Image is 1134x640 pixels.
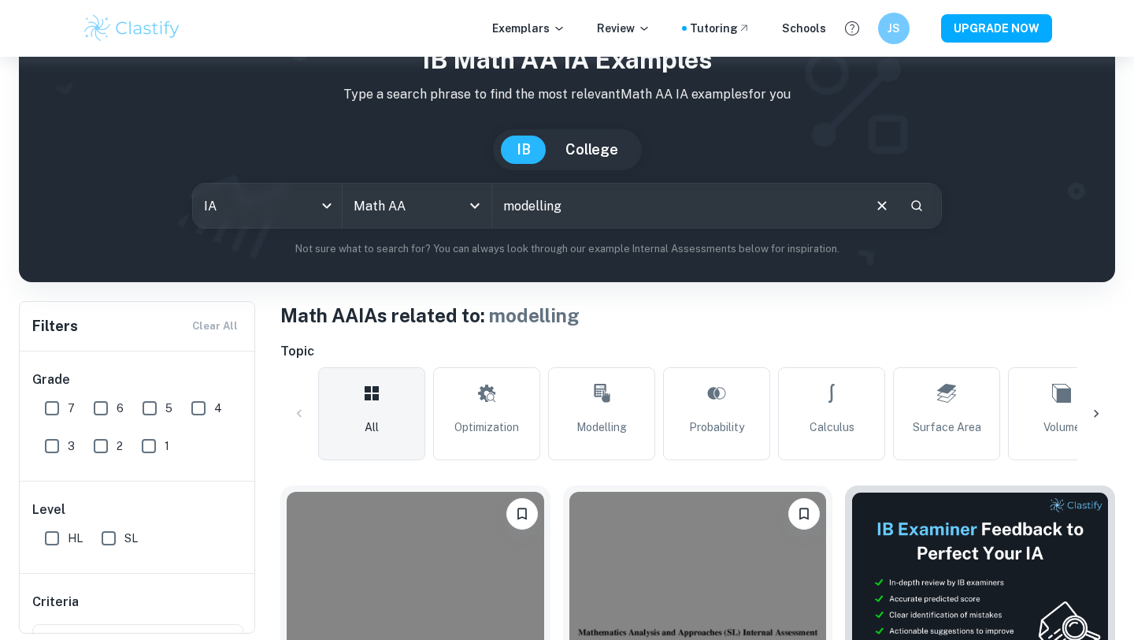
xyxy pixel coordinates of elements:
[32,593,79,612] h6: Criteria
[501,136,547,164] button: IB
[788,498,820,530] button: Bookmark
[1043,419,1080,436] span: Volume
[68,437,75,455] span: 3
[489,304,580,326] span: modelling
[365,419,379,436] span: All
[165,437,169,455] span: 1
[867,191,897,221] button: Clear
[506,498,538,530] button: Bookmark
[68,530,83,547] span: HL
[885,20,903,37] h6: JS
[124,530,138,547] span: SL
[82,13,182,44] img: Clastify logo
[464,195,486,217] button: Open
[878,13,910,44] button: JS
[576,419,627,436] span: Modelling
[32,500,243,519] h6: Level
[903,192,930,219] button: Search
[913,419,981,436] span: Surface Area
[492,20,565,37] p: Exemplars
[810,419,854,436] span: Calculus
[193,184,342,228] div: IA
[280,342,1115,361] h6: Topic
[31,241,1102,257] p: Not sure what to search for? You can always look through our example Internal Assessments below f...
[597,20,650,37] p: Review
[550,136,634,164] button: College
[68,400,75,417] span: 7
[214,400,222,417] span: 4
[117,400,124,417] span: 6
[117,437,123,455] span: 2
[32,315,78,337] h6: Filters
[782,20,826,37] a: Schools
[454,419,519,436] span: Optimization
[31,41,1102,79] h1: IB Math AA IA examples
[690,20,750,37] a: Tutoring
[31,85,1102,104] p: Type a search phrase to find the most relevant Math AA IA examples for you
[280,301,1115,329] h1: Math AA IAs related to:
[32,370,243,389] h6: Grade
[165,400,172,417] span: 5
[941,14,1052,43] button: UPGRADE NOW
[839,15,865,42] button: Help and Feedback
[492,184,861,228] input: E.g. modelling a logo, player arrangements, shape of an egg...
[689,419,744,436] span: Probability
